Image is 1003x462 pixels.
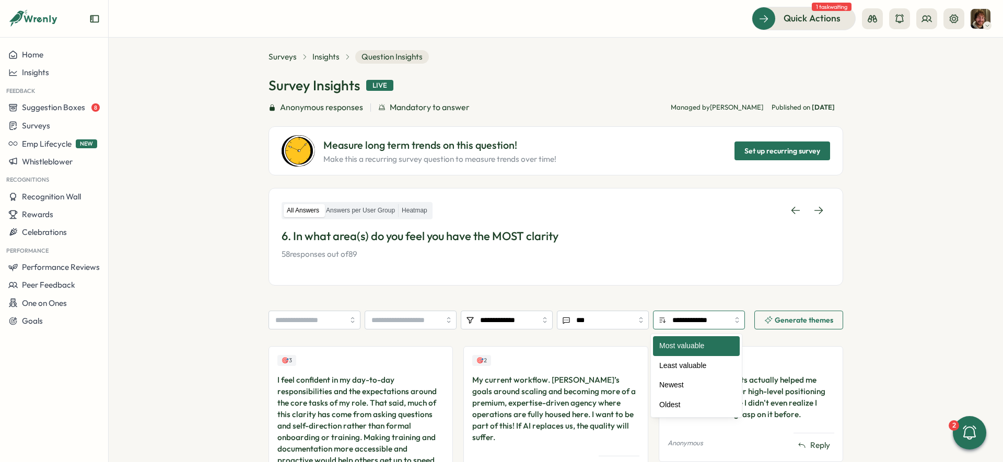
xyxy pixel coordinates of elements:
span: NEW [76,139,97,148]
div: Least valuable [653,356,740,376]
div: Most valuable [653,336,740,356]
span: Recognition Wall [22,192,81,202]
span: Anonymous responses [280,101,363,114]
p: 6. In what area(s) do you feel you have the MOST clarity [282,228,830,244]
span: Rewards [22,209,53,219]
div: The new brand efforts actually helped me better understand our high-level positioning as a compan... [668,374,834,420]
label: Answers per User Group [323,204,398,217]
span: Published on [772,103,835,112]
span: [DATE] [812,103,835,111]
span: Generate themes [775,316,833,324]
div: Oldest [653,395,740,415]
a: Surveys [269,51,297,63]
span: Quick Actions [784,11,841,25]
div: Newest [653,375,740,395]
div: Upvotes [472,355,491,366]
button: Set up recurring survey [734,141,830,160]
span: Whistleblower [22,157,73,167]
p: Make this a recurring survey question to measure trends over time! [323,153,556,165]
span: 8 [91,103,100,112]
p: Measure long term trends on this question! [323,137,556,153]
span: Reply [810,440,830,451]
div: 2 [949,420,959,431]
span: Peer Feedback [22,280,75,290]
span: Emp Lifecycle [22,139,72,149]
p: Anonymous [668,439,703,448]
label: Heatmap [399,204,430,217]
p: 58 responses out of 89 [282,248,830,260]
span: One on Ones [22,298,67,308]
div: Live [366,80,393,91]
label: All Answers [284,204,322,217]
button: Quick Actions [752,7,856,30]
span: Mandatory to answer [390,101,470,114]
button: Generate themes [754,311,843,329]
div: Upvotes [277,355,296,366]
h1: Survey Insights [269,76,360,94]
span: 1 task waiting [812,3,852,11]
button: Reply [794,437,834,453]
span: Performance Reviews [22,262,100,272]
button: 2 [953,416,986,449]
a: Insights [312,51,340,63]
span: Goals [22,316,43,326]
span: Suggestion Boxes [22,102,85,112]
button: Expand sidebar [89,14,100,24]
span: [PERSON_NAME] [710,103,763,111]
p: Managed by [671,103,763,112]
span: Set up recurring survey [744,142,820,160]
span: Insights [22,67,49,77]
span: Celebrations [22,227,67,237]
span: Question Insights [355,50,429,64]
div: My current workflow. [PERSON_NAME]’s goals around scaling and becoming more of a premium, experti... [472,374,639,443]
span: Surveys [22,121,50,131]
img: Nick Lacasse [971,9,990,29]
span: Home [22,50,43,60]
